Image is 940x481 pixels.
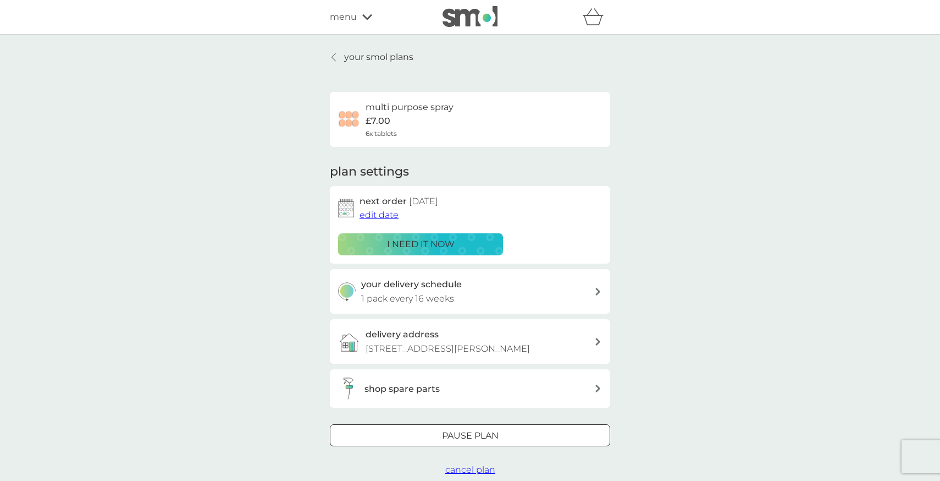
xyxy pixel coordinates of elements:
[366,342,530,356] p: [STREET_ADDRESS][PERSON_NAME]
[366,128,397,139] span: 6x tablets
[360,194,438,209] h2: next order
[445,464,495,475] span: cancel plan
[330,424,610,446] button: Pause plan
[344,50,413,64] p: your smol plans
[583,6,610,28] div: basket
[330,319,610,364] a: delivery address[STREET_ADDRESS][PERSON_NAME]
[366,114,390,128] p: £7.00
[360,210,399,220] span: edit date
[330,369,610,408] button: shop spare parts
[330,163,409,181] h2: plan settings
[366,327,439,342] h3: delivery address
[387,237,455,252] p: i need it now
[338,108,360,130] img: multi purpose spray
[361,277,462,292] h3: your delivery schedule
[330,269,610,314] button: your delivery schedule1 pack every 16 weeks
[360,208,399,222] button: edit date
[338,233,503,255] button: i need it now
[366,100,454,114] h6: multi purpose spray
[442,429,499,443] p: Pause plan
[330,50,413,64] a: your smol plans
[361,292,454,306] p: 1 pack every 16 weeks
[445,463,495,477] button: cancel plan
[330,10,357,24] span: menu
[409,196,438,206] span: [DATE]
[443,6,497,27] img: smol
[364,382,440,396] h3: shop spare parts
